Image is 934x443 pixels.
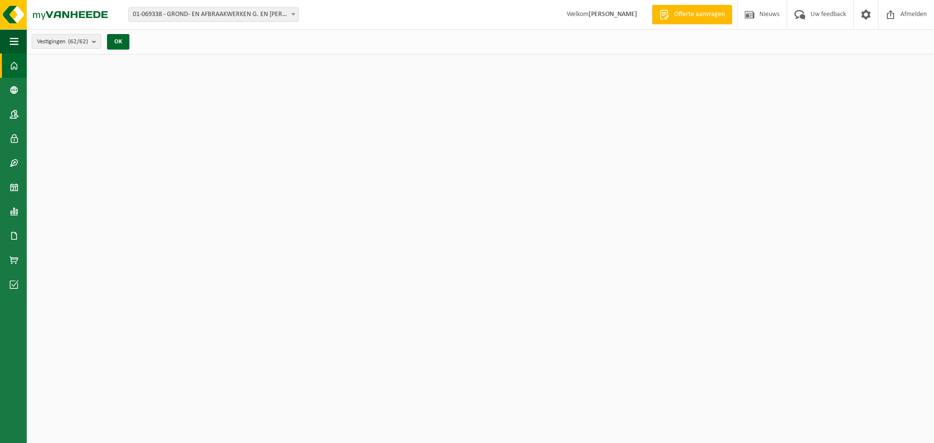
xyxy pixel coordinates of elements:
[37,35,88,49] span: Vestigingen
[652,5,732,24] a: Offerte aanvragen
[32,34,101,49] button: Vestigingen(62/62)
[68,38,88,45] count: (62/62)
[672,10,727,19] span: Offerte aanvragen
[589,11,637,18] strong: [PERSON_NAME]
[107,34,129,50] button: OK
[128,7,299,22] span: 01-069338 - GROND- EN AFBRAAKWERKEN G. EN A. DE MEUTER - TERNAT
[129,8,298,21] span: 01-069338 - GROND- EN AFBRAAKWERKEN G. EN A. DE MEUTER - TERNAT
